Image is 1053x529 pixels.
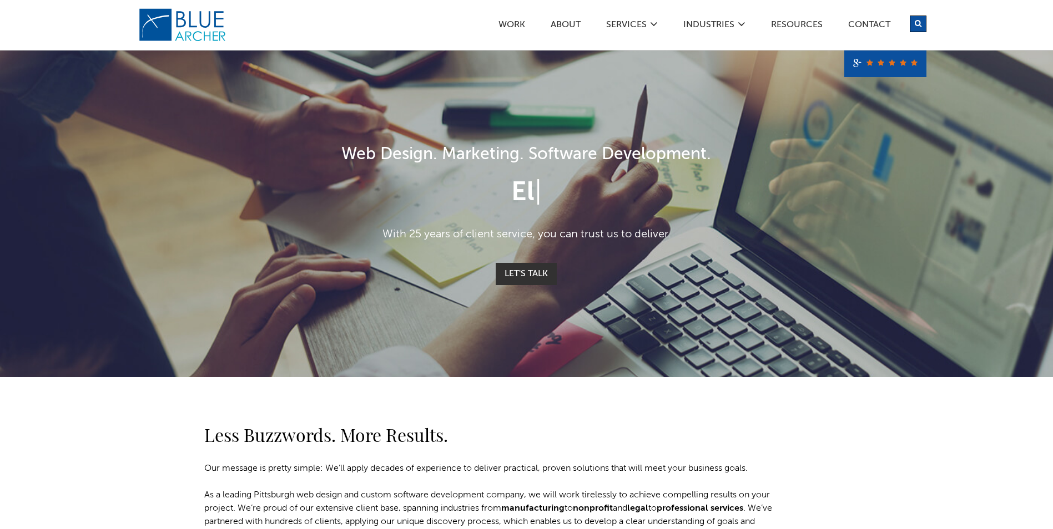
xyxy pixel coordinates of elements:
a: Contact [848,21,891,32]
img: Blue Archer Logo [138,8,227,42]
a: legal [627,504,648,513]
a: SERVICES [606,21,647,32]
span: El [511,180,535,206]
h1: Web Design. Marketing. Software Development. [205,143,849,167]
a: manufacturing [501,504,565,513]
a: Resources [770,21,823,32]
p: With 25 years of client service, you can trust us to deliver. [205,226,849,243]
a: professional services [657,504,743,513]
h2: Less Buzzwords. More Results. [204,421,782,448]
a: ABOUT [550,21,581,32]
p: Our message is pretty simple: We’ll apply decades of experience to deliver practical, proven solu... [204,462,782,475]
a: nonprofit [573,504,613,513]
a: Industries [683,21,735,32]
span: | [535,180,542,206]
a: Let's Talk [496,263,557,285]
a: Work [498,21,526,32]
